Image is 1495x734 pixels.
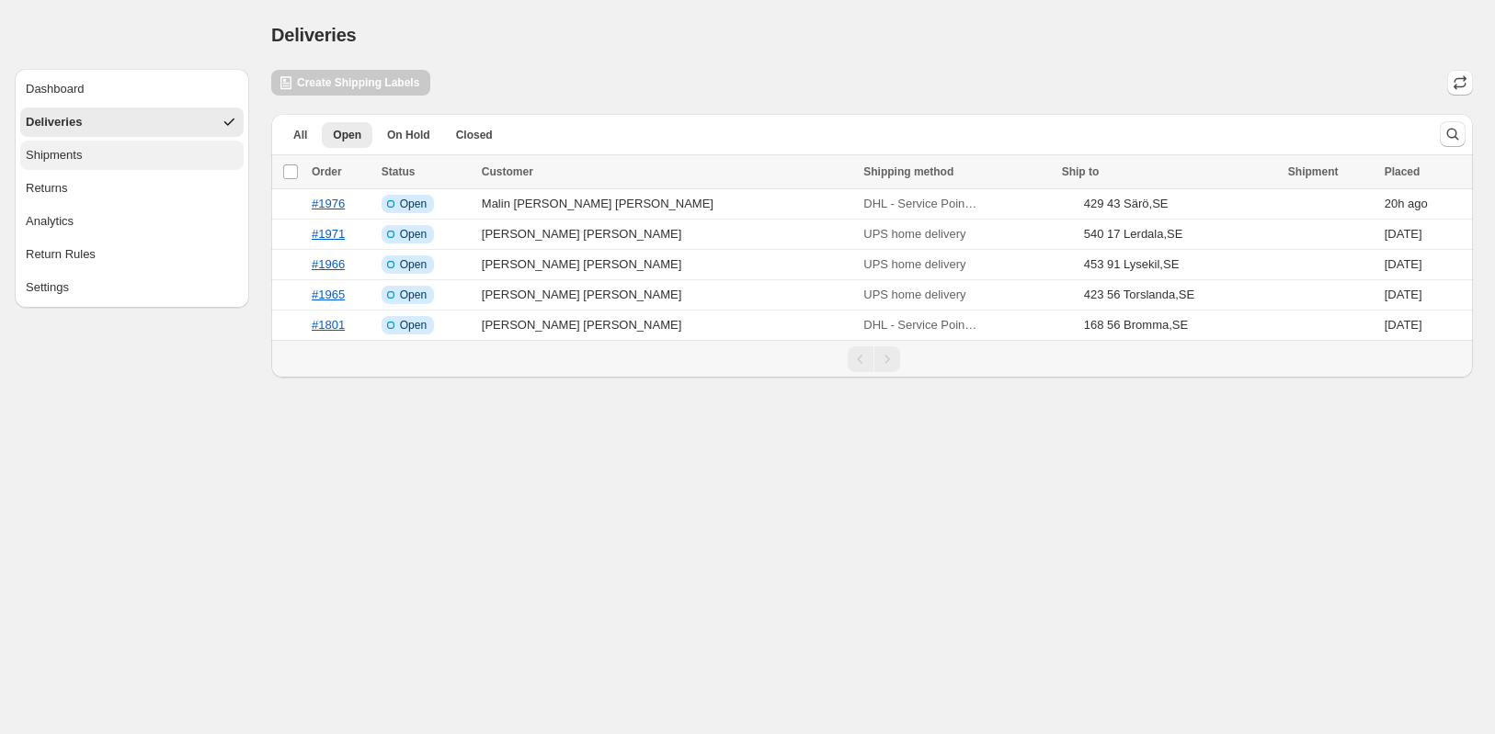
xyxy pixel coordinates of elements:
td: [PERSON_NAME] [PERSON_NAME] [476,311,858,341]
span: All [293,128,307,142]
button: DHL - Service Point, [GEOGRAPHIC_DATA] (1.7 km) [852,311,989,340]
div: 429 43 Särö , SE [1084,195,1169,213]
td: Malin [PERSON_NAME] [PERSON_NAME] [476,189,858,220]
button: Shipments [20,141,244,170]
div: Settings [26,278,69,297]
button: Return Rules [20,240,244,269]
span: Order [312,165,342,178]
td: [PERSON_NAME] [PERSON_NAME] [476,280,858,311]
span: Open [400,288,427,302]
a: #1976 [312,197,345,210]
span: Open [333,128,361,142]
div: 423 56 Torslanda , SE [1084,286,1195,304]
div: Dashboard [26,80,85,98]
time: Sunday, August 31, 2025 at 1:20:52 PM [1385,197,1405,210]
time: Thursday, August 28, 2025 at 8:14:17 PM [1385,227,1422,241]
button: Dashboard [20,74,244,104]
time: Thursday, August 28, 2025 at 6:03:39 AM [1385,288,1422,301]
a: #1801 [312,318,345,332]
span: Shipping method [863,165,953,178]
span: Open [400,257,427,272]
span: Status [382,165,416,178]
button: Settings [20,273,244,302]
a: #1971 [312,227,345,241]
span: Closed [456,128,493,142]
nav: Pagination [271,340,1473,378]
div: Shipments [26,146,82,164]
span: Placed [1385,165,1421,178]
td: ago [1379,189,1473,220]
p: UPS home delivery [863,286,965,304]
div: Deliveries [26,113,82,131]
button: Search and filter results [1440,121,1466,147]
div: 453 91 Lysekil , SE [1084,255,1180,274]
a: #1966 [312,257,345,271]
p: UPS home delivery [863,255,965,274]
span: Open [400,197,427,211]
span: Ship to [1062,165,1100,178]
p: DHL - Service Point, DHL PAKETSKÅP HEMKÖP KULLAVIK (6.9 km) [863,195,978,213]
td: [PERSON_NAME] [PERSON_NAME] [476,220,858,250]
button: Returns [20,174,244,203]
div: Returns [26,179,68,198]
div: Return Rules [26,245,96,264]
span: On Hold [387,128,430,142]
a: #1965 [312,288,345,301]
button: UPS home delivery [852,220,976,249]
span: Deliveries [271,25,357,45]
button: Analytics [20,207,244,236]
span: Open [400,227,427,242]
span: Open [400,318,427,333]
p: UPS home delivery [863,225,965,243]
div: 168 56 Bromma , SE [1084,316,1188,334]
button: Deliveries [20,107,244,137]
button: UPS home delivery [852,250,976,279]
button: DHL - Service Point, DHL PAKETSKÅP HEMKÖP KULLAVIK (6.9 km) [852,189,989,219]
span: Shipment [1288,165,1339,178]
p: DHL - Service Point, [GEOGRAPHIC_DATA] (1.7 km) [863,316,978,334]
time: Saturday, June 7, 2025 at 9:50:34 AM [1385,318,1422,332]
div: 540 17 Lerdala , SE [1084,225,1183,243]
td: [PERSON_NAME] [PERSON_NAME] [476,250,858,280]
span: Customer [482,165,533,178]
div: Analytics [26,212,74,231]
time: Thursday, August 28, 2025 at 8:41:29 AM [1385,257,1422,271]
button: UPS home delivery [852,280,976,310]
